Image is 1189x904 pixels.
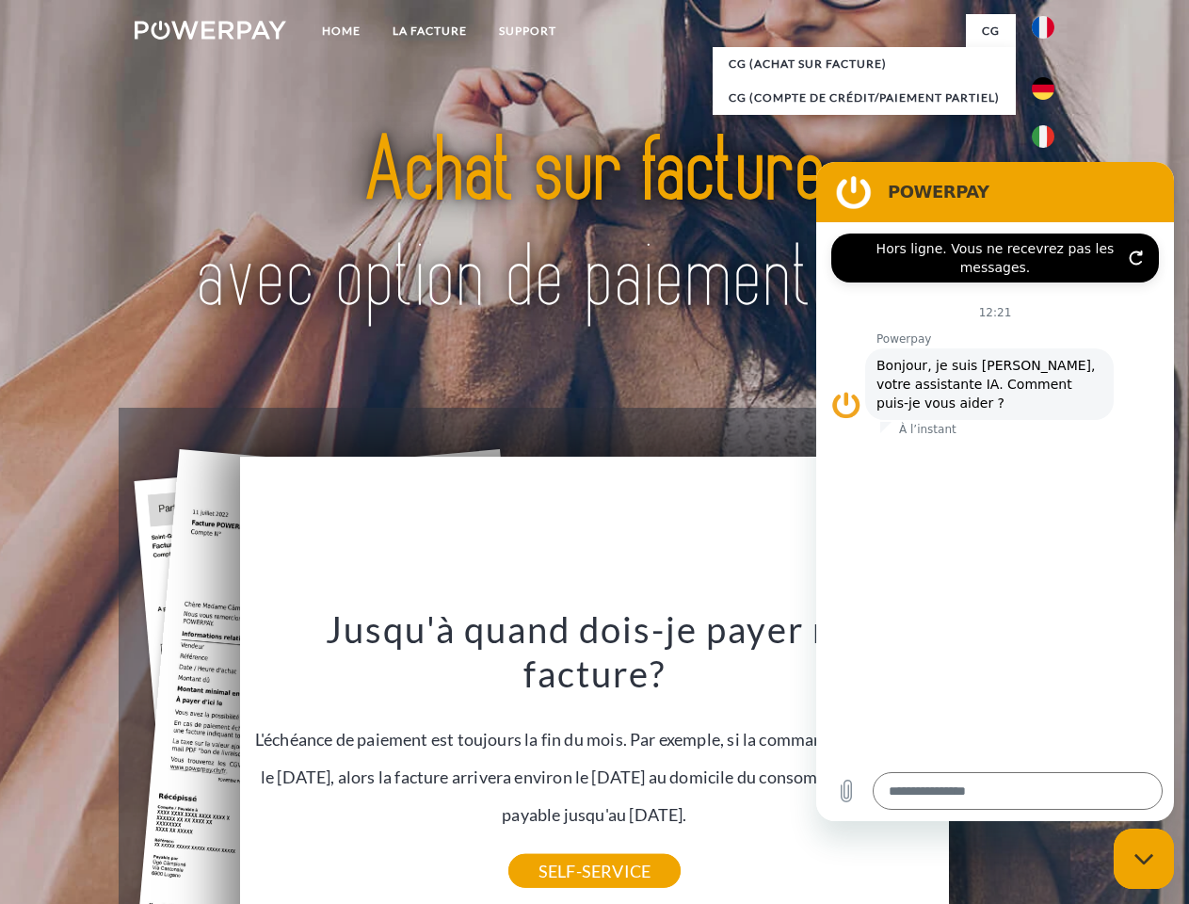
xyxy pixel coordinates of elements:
[1032,77,1054,100] img: de
[1114,829,1174,889] iframe: Bouton de lancement de la fenêtre de messagerie, conversation en cours
[251,606,939,871] div: L'échéance de paiement est toujours la fin du mois. Par exemple, si la commande a été passée le [...
[1032,125,1054,148] img: it
[508,854,681,888] a: SELF-SERVICE
[713,47,1016,81] a: CG (achat sur facture)
[377,14,483,48] a: LA FACTURE
[135,21,286,40] img: logo-powerpay-white.svg
[251,606,939,697] h3: Jusqu'à quand dois-je payer ma facture?
[180,90,1009,361] img: title-powerpay_fr.svg
[966,14,1016,48] a: CG
[1032,16,1054,39] img: fr
[713,81,1016,115] a: CG (Compte de crédit/paiement partiel)
[816,162,1174,821] iframe: Fenêtre de messagerie
[483,14,572,48] a: Support
[306,14,377,48] a: Home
